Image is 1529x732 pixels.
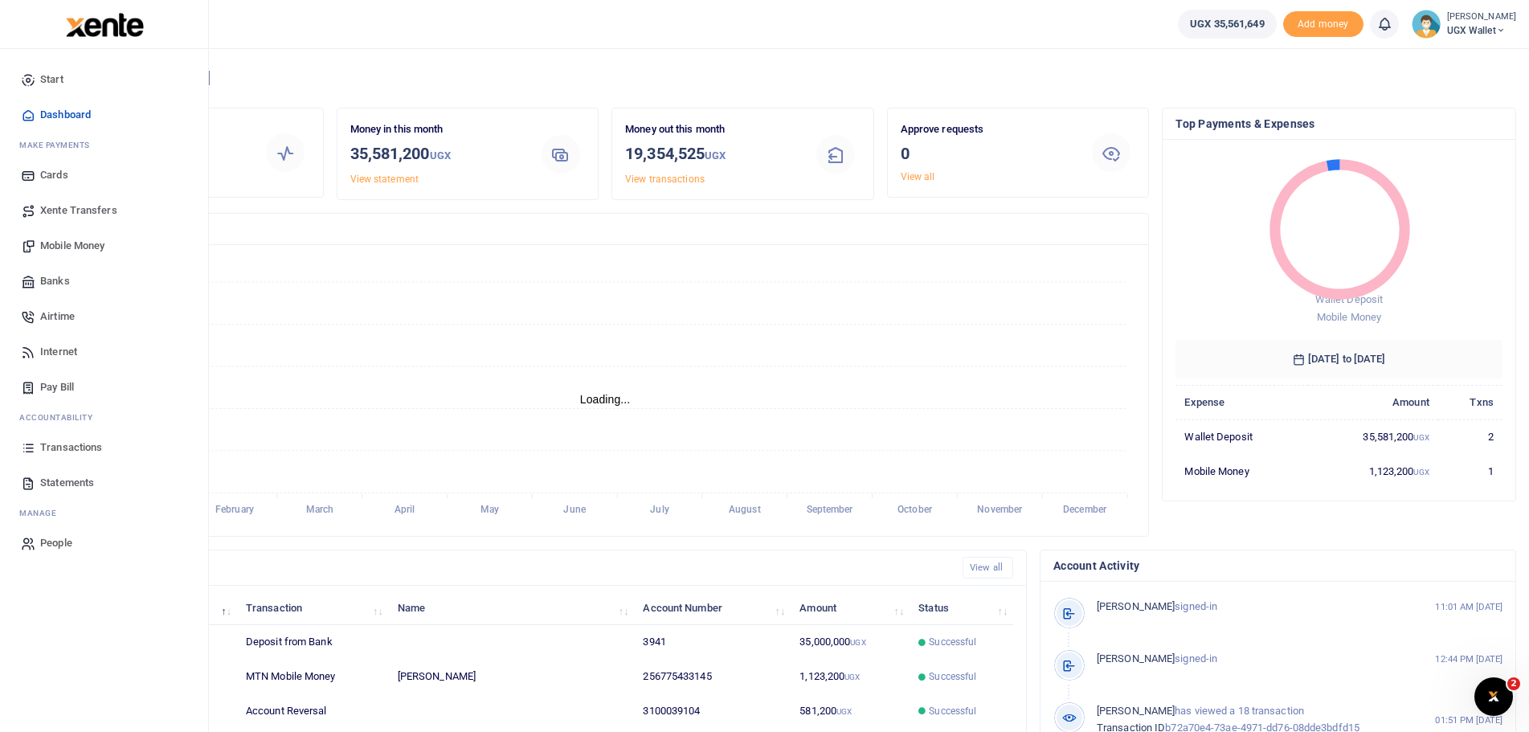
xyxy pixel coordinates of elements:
a: Airtime [13,299,195,334]
span: Wallet Deposit [1315,293,1383,305]
td: 3941 [634,625,791,660]
span: [PERSON_NAME] [1097,705,1175,717]
span: Pay Bill [40,379,74,395]
p: Money in this month [350,121,523,138]
th: Account Number: activate to sort column ascending [634,591,791,625]
td: 1 [1438,454,1502,488]
p: signed-in [1097,651,1401,668]
small: UGX [844,673,860,681]
span: UGX Wallet [1447,23,1516,38]
a: Pay Bill [13,370,195,405]
tspan: October [897,505,933,516]
td: Account Reversal [237,694,389,729]
span: Transactions [40,440,102,456]
th: Name: activate to sort column ascending [389,591,635,625]
th: Txns [1438,385,1502,419]
li: Wallet ballance [1171,10,1282,39]
h6: [DATE] to [DATE] [1175,340,1502,378]
tspan: August [729,505,761,516]
h3: 19,354,525 [625,141,798,168]
a: Add money [1283,17,1363,29]
a: Start [13,62,195,97]
tspan: April [395,505,415,516]
a: UGX 35,561,649 [1178,10,1276,39]
span: anage [27,507,57,519]
span: [PERSON_NAME] [1097,600,1175,612]
p: Approve requests [901,121,1073,138]
a: Internet [13,334,195,370]
th: Transaction: activate to sort column ascending [237,591,389,625]
a: Mobile Money [13,228,195,264]
td: 3100039104 [634,694,791,729]
small: 12:44 PM [DATE] [1435,652,1502,666]
span: 2 [1507,677,1520,690]
span: Successful [929,704,976,718]
small: 01:51 PM [DATE] [1435,714,1502,727]
td: MTN Mobile Money [237,660,389,694]
span: Add money [1283,11,1363,38]
span: Successful [929,669,976,684]
small: UGX [850,638,865,647]
a: View all [901,171,935,182]
span: Airtime [40,309,75,325]
h4: Transactions Overview [75,220,1135,238]
span: Dashboard [40,107,91,123]
a: People [13,525,195,561]
a: profile-user [PERSON_NAME] UGX Wallet [1412,10,1516,39]
td: [PERSON_NAME] [389,660,635,694]
li: M [13,501,195,525]
small: UGX [705,149,726,162]
a: logo-small logo-large logo-large [64,18,144,30]
tspan: December [1063,505,1107,516]
span: People [40,535,72,551]
th: Status: activate to sort column ascending [910,591,1013,625]
small: UGX [430,149,451,162]
a: Statements [13,465,195,501]
th: Amount: activate to sort column ascending [791,591,910,625]
span: ake Payments [27,139,90,151]
a: View transactions [625,174,705,185]
td: 1,123,200 [1308,454,1438,488]
h4: Account Activity [1053,557,1502,575]
th: Expense [1175,385,1308,419]
h4: Hello [PERSON_NAME] [61,69,1516,87]
a: Banks [13,264,195,299]
a: View all [963,557,1013,579]
tspan: July [650,505,668,516]
span: UGX 35,561,649 [1190,16,1264,32]
td: 35,581,200 [1308,419,1438,454]
a: Cards [13,157,195,193]
span: Internet [40,344,77,360]
tspan: March [306,505,334,516]
td: Wallet Deposit [1175,419,1308,454]
p: signed-in [1097,599,1401,615]
td: 35,000,000 [791,625,910,660]
p: Money out this month [625,121,798,138]
img: logo-large [66,13,144,37]
td: 2 [1438,419,1502,454]
span: [PERSON_NAME] [1097,652,1175,665]
h3: 35,581,200 [350,141,523,168]
td: 1,123,200 [791,660,910,694]
h4: Recent Transactions [75,559,950,577]
small: UGX [1413,468,1429,476]
h4: Top Payments & Expenses [1175,115,1502,133]
small: UGX [1413,433,1429,442]
li: M [13,133,195,157]
td: 581,200 [791,694,910,729]
td: Deposit from Bank [237,625,389,660]
li: Ac [13,405,195,430]
span: Mobile Money [1317,311,1381,323]
span: countability [31,411,92,423]
span: Statements [40,475,94,491]
a: Xente Transfers [13,193,195,228]
img: profile-user [1412,10,1441,39]
tspan: February [215,505,254,516]
tspan: November [977,505,1023,516]
th: Amount [1308,385,1438,419]
text: Loading... [580,393,631,406]
td: Mobile Money [1175,454,1308,488]
li: Toup your wallet [1283,11,1363,38]
a: View statement [350,174,419,185]
span: Mobile Money [40,238,104,254]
